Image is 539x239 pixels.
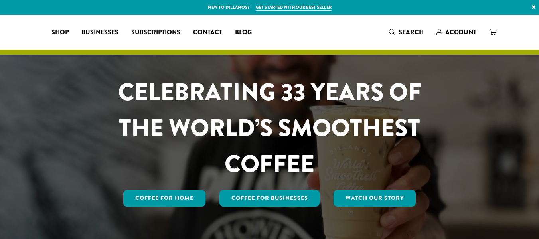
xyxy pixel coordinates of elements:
[219,190,320,207] a: Coffee For Businesses
[193,28,222,38] span: Contact
[235,28,252,38] span: Blog
[131,28,180,38] span: Subscriptions
[399,28,424,37] span: Search
[81,28,118,38] span: Businesses
[445,28,476,37] span: Account
[123,190,205,207] a: Coffee for Home
[383,26,430,39] a: Search
[334,190,416,207] a: Watch Our Story
[51,28,69,38] span: Shop
[95,74,445,182] h1: CELEBRATING 33 YEARS OF THE WORLD’S SMOOTHEST COFFEE
[256,4,332,11] a: Get started with our best seller
[45,26,75,39] a: Shop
